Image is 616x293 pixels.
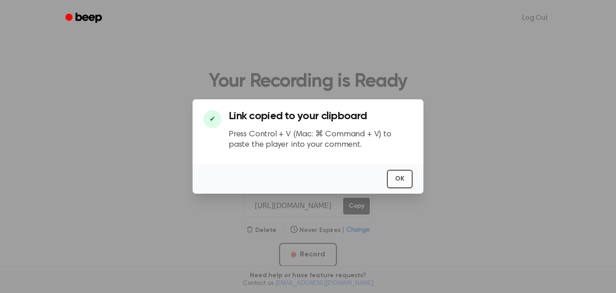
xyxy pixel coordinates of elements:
a: Log Out [513,7,557,29]
p: Press Control + V (Mac: ⌘ Command + V) to paste the player into your comment. [229,130,413,150]
h3: Link copied to your clipboard [229,110,413,122]
div: ✔ [203,110,221,128]
button: OK [387,170,413,188]
a: Beep [59,9,110,27]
